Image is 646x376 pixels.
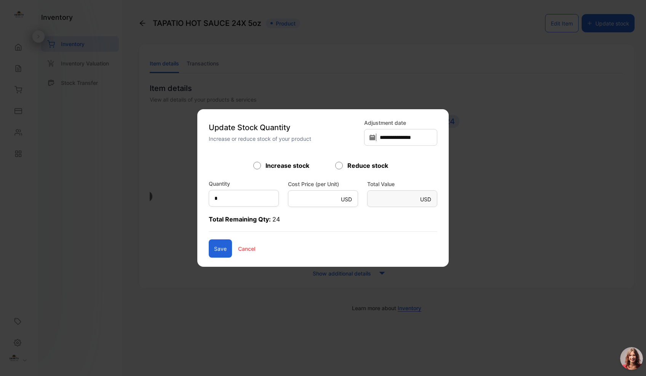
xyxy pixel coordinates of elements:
[341,195,352,203] p: USD
[364,119,437,127] label: Adjustment date
[347,161,388,170] label: Reduce stock
[614,344,646,376] iframe: LiveChat chat widget
[209,239,232,258] button: Save
[420,195,431,203] p: USD
[367,180,437,188] label: Total Value
[209,122,360,133] p: Update Stock Quantity
[209,215,437,232] p: Total Remaining Qty:
[265,161,309,170] label: Increase stock
[209,180,230,188] label: Quantity
[238,245,255,253] p: Cancel
[209,135,360,143] p: Increase or reduce stock of your product
[272,215,280,223] span: 24
[288,180,358,188] label: Cost Price (per Unit)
